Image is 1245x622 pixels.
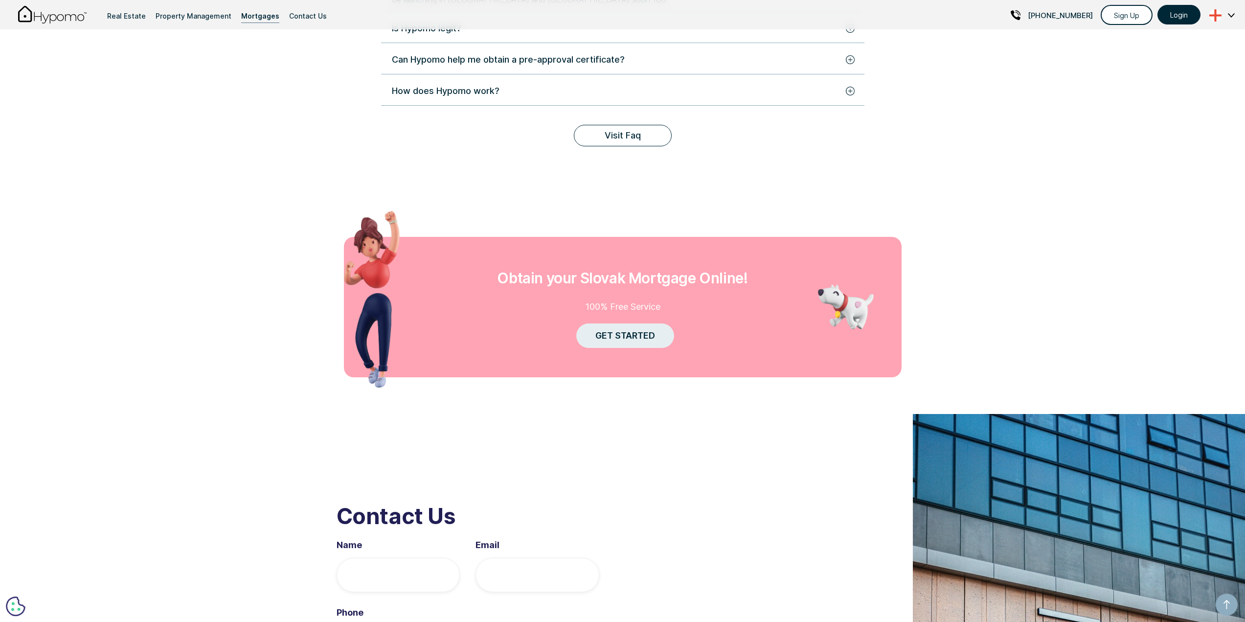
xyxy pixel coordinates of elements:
[1157,5,1200,24] a: Login
[1101,5,1153,25] a: Sign Up
[337,608,460,618] label: Phone
[1028,9,1093,22] p: [PHONE_NUMBER]
[497,268,747,288] h1: Obtain your Slovak Mortgage Online!
[576,323,674,348] a: GET STARTED
[241,9,279,23] div: Mortgages
[337,500,600,532] h1: Contact Us
[6,597,25,616] button: Cookie Preferences
[1011,3,1093,27] a: [PHONE_NUMBER]
[156,9,231,23] div: Property Management
[574,125,672,146] a: Visit Faq
[392,84,499,97] div: How does Hypomo work?
[392,53,625,66] div: Can Hypomo help me obtain a pre-approval certificate?
[337,540,460,550] label: Name
[289,9,327,23] div: Contact Us
[107,9,146,23] div: Real Estate
[475,540,599,550] label: Email
[585,300,660,313] p: 100% Free Service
